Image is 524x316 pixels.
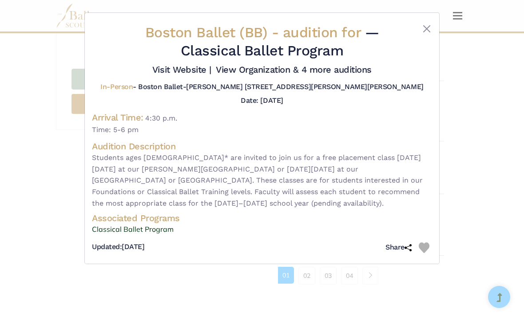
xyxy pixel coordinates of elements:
[145,24,365,41] span: Boston Ballet (BB) -
[283,24,361,41] span: audition for
[145,114,177,122] span: 4:30 p.m.
[92,140,432,152] h4: Audition Description
[92,212,432,224] h4: Associated Programs
[92,242,122,251] span: Updated:
[92,124,432,136] span: Time: 5-6 pm
[152,64,211,75] a: Visit Website |
[92,242,144,252] h5: [DATE]
[100,82,133,91] span: In-Person
[421,23,432,34] button: Close
[385,243,412,252] h5: Share
[92,152,432,209] span: Students ages [DEMOGRAPHIC_DATA]* are invited to join us for a free placement class [DATE][DATE] ...
[241,96,283,105] h5: Date: [DATE]
[100,82,423,92] h5: - Boston Ballet-[PERSON_NAME] [STREET_ADDRESS][PERSON_NAME][PERSON_NAME]
[92,224,432,235] a: Classical Ballet Program
[92,112,143,123] h4: Arrival Time:
[216,64,372,75] a: View Organization & 4 more auditions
